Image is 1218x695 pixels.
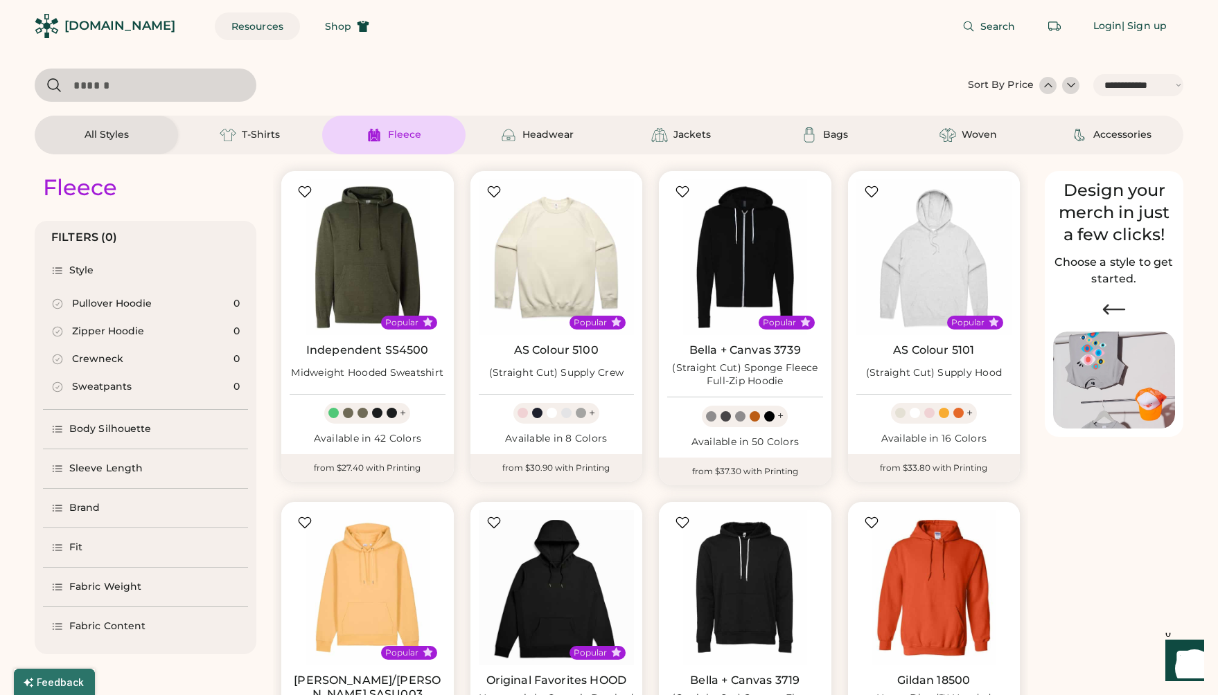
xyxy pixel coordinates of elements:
iframe: Front Chat [1152,633,1212,692]
img: Image of Lisa Congdon Eye Print on T-Shirt and Hat [1053,332,1175,429]
button: Popular Style [989,317,999,327]
button: Popular Style [423,317,433,327]
div: Fabric Content [69,620,145,633]
button: Search [946,12,1032,40]
img: Fleece Icon [366,127,382,143]
div: + [967,406,973,421]
img: T-Shirts Icon [220,127,236,143]
div: from $27.40 with Printing [281,454,454,482]
span: Search [980,21,1016,31]
img: Gildan 18500 Heavy Blend™ Hooded Sweatshirt [856,510,1012,666]
div: Midweight Hooded Sweatshirt [291,366,443,380]
img: Bags Icon [801,127,818,143]
button: Popular Style [423,647,433,658]
div: Available in 8 Colors [479,432,635,446]
div: Fit [69,541,82,554]
div: + [777,408,784,424]
div: from $37.30 with Printing [659,458,831,485]
img: Headwear Icon [500,127,517,143]
img: Rendered Logo - Screens [35,14,59,38]
a: AS Colour 5101 [893,343,974,357]
div: from $30.90 with Printing [470,454,643,482]
div: Fleece [388,128,421,142]
div: Style [69,264,94,278]
div: 0 [233,352,240,366]
a: Bella + Canvas 3719 [690,674,800,687]
div: | Sign up [1122,19,1167,33]
img: Original Favorites HOOD Heavyweight Organic Brushed Hoodie [479,510,635,666]
button: Resources [215,12,300,40]
div: [DOMAIN_NAME] [64,17,175,35]
div: Pullover Hoodie [72,297,152,311]
div: (Straight Cut) Supply Hood [866,366,1003,380]
img: AS Colour 5100 (Straight Cut) Supply Crew [479,179,635,335]
img: Woven Icon [939,127,956,143]
div: Popular [574,647,607,658]
a: Independent SS4500 [306,343,429,357]
button: Popular Style [611,317,621,327]
div: Fabric Weight [69,580,141,594]
div: Jackets [673,128,711,142]
span: Shop [325,21,351,31]
div: + [400,406,406,421]
div: (Straight Cut) Sponge Fleece Full-Zip Hoodie [667,361,823,389]
div: Popular [385,317,418,328]
button: Shop [308,12,386,40]
div: T-Shirts [242,128,280,142]
button: Popular Style [800,317,811,327]
div: Popular [574,317,607,328]
div: FILTERS (0) [51,229,118,246]
div: Accessories [1093,128,1151,142]
a: Bella + Canvas 3739 [689,343,801,357]
div: Available in 16 Colors [856,432,1012,446]
div: Sort By Price [968,78,1034,92]
button: Popular Style [611,647,621,658]
div: 0 [233,297,240,311]
div: Available in 42 Colors [290,432,445,446]
div: Fleece [43,174,117,201]
button: Retrieve an order [1041,12,1068,40]
img: Independent Trading Co. SS4500 Midweight Hooded Sweatshirt [290,179,445,335]
img: AS Colour 5101 (Straight Cut) Supply Hood [856,179,1012,335]
div: Sweatpants [72,380,132,394]
img: BELLA + CANVAS 3719 (Straight Cut) Sponge Fleece Hoodie [667,510,823,666]
div: Popular [763,317,796,328]
a: Gildan 18500 [897,674,970,687]
div: Bags [823,128,848,142]
div: from $33.80 with Printing [848,454,1021,482]
div: Available in 50 Colors [667,435,823,449]
img: Stanley/Stella SASU003 Cruiser 2.0 Heavyweight Hoodie [290,510,445,666]
div: + [589,406,595,421]
div: Crewneck [72,352,123,366]
a: AS Colour 5100 [514,343,599,357]
img: Jackets Icon [651,127,668,143]
div: Login [1093,19,1122,33]
img: BELLA + CANVAS 3739 (Straight Cut) Sponge Fleece Full-Zip Hoodie [667,179,823,335]
div: Popular [385,647,418,658]
a: Original Favorites HOOD [486,674,626,687]
div: Design your merch in just a few clicks! [1053,179,1175,246]
div: Zipper Hoodie [72,325,144,339]
div: Woven [962,128,997,142]
div: All Styles [85,128,129,142]
div: Brand [69,501,100,515]
div: Body Silhouette [69,422,152,436]
h2: Choose a style to get started. [1053,254,1175,287]
div: Sleeve Length [69,462,143,476]
div: 0 [233,325,240,339]
div: 0 [233,380,240,394]
div: (Straight Cut) Supply Crew [489,366,624,380]
img: Accessories Icon [1071,127,1088,143]
div: Popular [951,317,985,328]
div: Headwear [522,128,574,142]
